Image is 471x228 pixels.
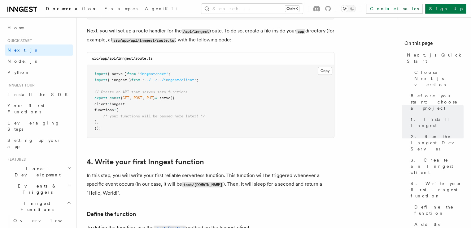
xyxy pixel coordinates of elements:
[87,210,136,218] a: Define the function
[408,154,464,178] a: 3. Create an Inngest client
[159,96,170,100] span: serve
[182,29,210,34] code: /api/inngest
[133,96,142,100] span: POST
[87,171,334,197] p: In this step, you will write your first reliable serverless function. This function will be trigg...
[142,78,196,82] span: "../../../inngest/client"
[87,27,334,44] p: Next, you will set up a route handler for the route. To do so, create a file inside your director...
[42,2,101,17] a: Documentation
[404,40,464,49] h4: On this page
[104,6,137,11] span: Examples
[116,108,118,112] span: [
[94,102,107,106] span: client
[94,72,107,76] span: import
[412,201,464,219] a: Define the function
[414,69,464,88] span: Choose Next.js version
[131,78,140,82] span: from
[5,22,73,33] a: Home
[5,89,73,100] a: Install the SDK
[107,78,131,82] span: { inngest }
[120,96,123,100] span: {
[5,56,73,67] a: Node.js
[5,44,73,56] a: Next.js
[123,96,129,100] span: GET
[285,6,299,12] kbd: Ctrl+K
[5,183,68,195] span: Events & Triggers
[5,135,73,152] a: Setting up your app
[366,4,423,14] a: Contact sales
[7,138,61,149] span: Setting up your app
[7,25,25,31] span: Home
[182,182,223,187] code: test/[DOMAIN_NAME]
[94,120,97,124] span: ]
[94,90,188,94] span: // Create an API that serves zero functions
[46,6,97,11] span: Documentation
[110,102,125,106] span: inngest
[7,48,37,53] span: Next.js
[97,120,99,124] span: ,
[168,72,170,76] span: ;
[7,103,44,114] span: Your first Functions
[107,102,110,106] span: :
[5,166,68,178] span: Local Development
[425,4,466,14] a: Sign Up
[5,117,73,135] a: Leveraging Steps
[170,96,175,100] span: ({
[11,215,73,226] a: Overview
[411,157,464,175] span: 3. Create an Inngest client
[412,67,464,90] a: Choose Next.js version
[110,96,120,100] span: const
[5,163,73,180] button: Local Development
[341,5,356,12] button: Toggle dark mode
[201,4,303,14] button: Search...Ctrl+K
[5,180,73,198] button: Events & Triggers
[13,218,77,223] span: Overview
[125,102,127,106] span: ,
[7,70,30,75] span: Python
[408,114,464,131] a: 1. Install Inngest
[5,157,26,162] span: Features
[153,96,155,100] span: }
[414,204,464,216] span: Define the function
[407,52,464,64] span: Next.js Quick Start
[7,120,60,132] span: Leveraging Steps
[5,83,35,88] span: Inngest tour
[196,78,198,82] span: ;
[114,108,116,112] span: :
[408,90,464,114] a: Before you start: choose a project
[5,198,73,215] button: Inngest Functions
[411,133,464,152] span: 2. Run the Inngest Dev Server
[411,180,464,199] span: 4. Write your first Inngest function
[5,200,67,213] span: Inngest Functions
[142,96,144,100] span: ,
[296,29,305,34] code: app
[404,49,464,67] a: Next.js Quick Start
[94,96,107,100] span: export
[141,2,181,17] a: AgentKit
[112,38,175,43] code: src/app/api/inngest/route.ts
[103,114,205,118] span: /* your functions will be passed here later! */
[5,67,73,78] a: Python
[94,108,114,112] span: functions
[107,72,127,76] span: { serve }
[94,126,101,130] span: });
[408,131,464,154] a: 2. Run the Inngest Dev Server
[411,93,464,111] span: Before you start: choose a project
[94,78,107,82] span: import
[101,2,141,17] a: Examples
[87,158,204,166] a: 4. Write your first Inngest function
[5,38,32,43] span: Quick start
[408,178,464,201] a: 4. Write your first Inngest function
[146,96,153,100] span: PUT
[7,59,37,64] span: Node.js
[411,116,464,129] span: 1. Install Inngest
[129,96,131,100] span: ,
[5,100,73,117] a: Your first Functions
[145,6,178,11] span: AgentKit
[92,56,153,61] code: src/app/api/inngest/route.ts
[138,72,168,76] span: "inngest/next"
[318,67,332,75] button: Copy
[155,96,157,100] span: =
[127,72,136,76] span: from
[7,92,72,97] span: Install the SDK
